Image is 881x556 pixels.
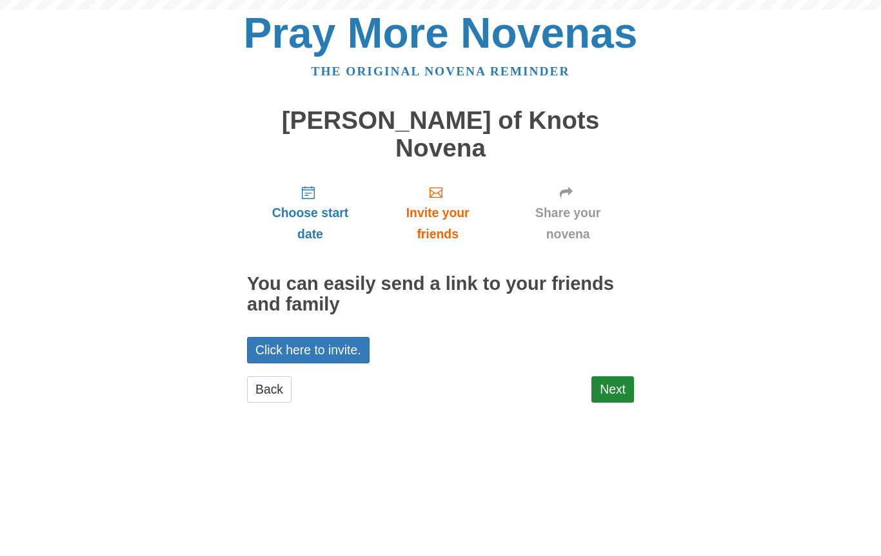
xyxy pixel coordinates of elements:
a: Choose start date [247,175,373,251]
h2: You can easily send a link to your friends and family [247,274,634,315]
a: Pray More Novenas [244,9,638,57]
a: Click here to invite. [247,337,370,363]
a: Invite your friends [373,175,502,251]
span: Choose start date [260,202,361,245]
a: Back [247,376,292,403]
span: Share your novena [515,202,621,245]
span: Invite your friends [386,202,489,245]
a: Share your novena [502,175,634,251]
a: The original novena reminder [312,64,570,78]
h1: [PERSON_NAME] of Knots Novena [247,107,634,162]
a: Next [591,376,634,403]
